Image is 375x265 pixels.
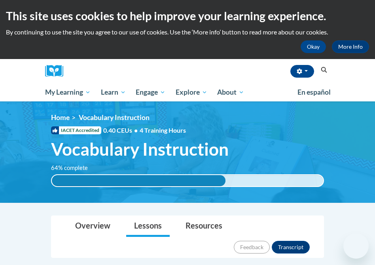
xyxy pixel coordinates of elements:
[40,83,96,101] a: My Learning
[297,88,331,96] span: En español
[176,88,207,97] span: Explore
[212,83,250,101] a: About
[52,175,225,186] div: 64% complete
[101,88,126,97] span: Learn
[45,65,69,77] a: Cox Campus
[51,113,70,122] a: Home
[51,139,229,160] span: Vocabulary Instruction
[290,65,314,78] button: Account Settings
[234,241,270,254] button: Feedback
[301,40,326,53] button: Okay
[292,84,336,101] a: En español
[126,216,170,237] a: Lessons
[79,113,150,122] span: Vocabulary Instruction
[178,216,230,237] a: Resources
[103,126,140,135] span: 0.40 CEUs
[51,164,97,172] label: 64% complete
[6,28,369,36] p: By continuing to use the site you agree to our use of cookies. Use the ‘More info’ button to read...
[136,88,165,97] span: Engage
[96,83,131,101] a: Learn
[134,126,138,134] span: •
[217,88,244,97] span: About
[272,241,310,254] button: Transcript
[39,83,336,101] div: Main menu
[332,40,369,53] a: More Info
[6,8,369,24] h2: This site uses cookies to help improve your learning experience.
[45,88,91,97] span: My Learning
[67,216,118,237] a: Overview
[45,65,69,77] img: Logo brand
[318,65,330,75] button: Search
[51,126,101,134] span: IACET Accredited
[140,126,186,134] span: 4 Training Hours
[131,83,170,101] a: Engage
[170,83,212,101] a: Explore
[343,233,369,259] iframe: Button to launch messaging window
